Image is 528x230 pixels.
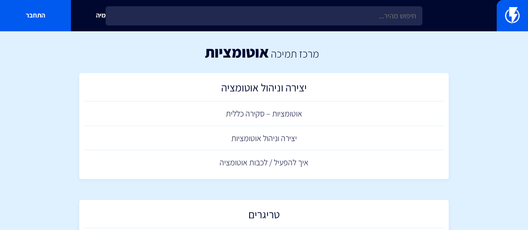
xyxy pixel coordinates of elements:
a: יצירה וניהול אוטומציות [83,126,445,151]
a: איך להפעיל / לכבות אוטומציה [83,150,445,175]
a: יצירה וניהול אוטומציה [83,77,445,102]
h2: טריגרים [88,208,441,225]
a: טריגרים [83,204,445,229]
a: אוטומציות – סקירה כללית [83,101,445,126]
h1: אוטומציות [205,44,269,61]
input: חיפוש מהיר... [106,6,422,25]
h2: יצירה וניהול אוטומציה [88,81,441,98]
a: מרכז תמיכה [271,46,319,61]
